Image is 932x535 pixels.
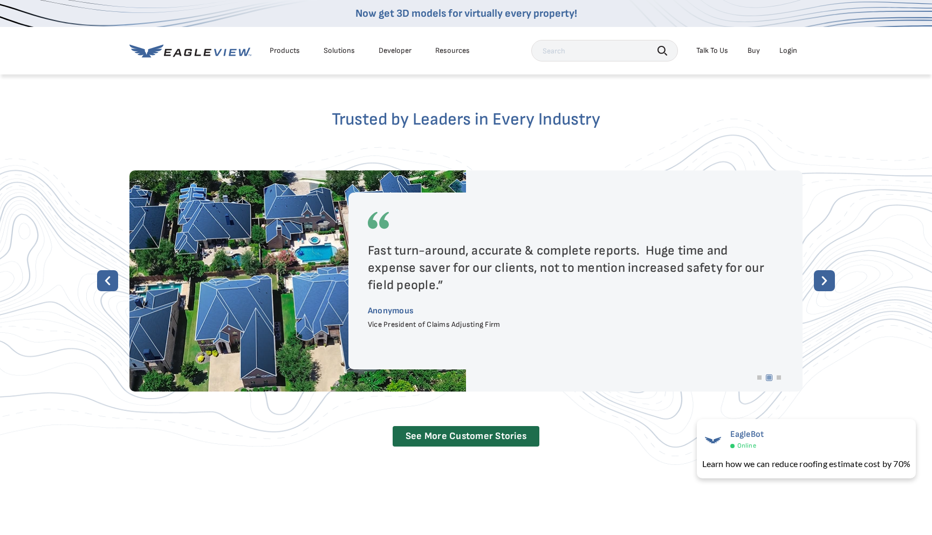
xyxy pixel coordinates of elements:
[355,7,577,20] a: Now get 3D models for virtually every property!
[531,40,678,61] input: Search
[702,429,724,451] img: EagleBot
[435,46,470,56] div: Resources
[696,46,728,56] div: Talk To Us
[368,307,767,315] div: Anonymous
[270,46,300,56] div: Products
[748,46,760,56] a: Buy
[702,457,910,470] div: Learn how we can reduce roofing estimate cost by 70%
[129,111,803,128] h2: Trusted by Leaders in Every Industry
[368,242,767,294] div: Fast turn-around, accurate & complete reports. Huge time and expense saver for our clients, not t...
[324,46,355,56] div: Solutions
[368,320,767,330] div: Vice President of Claims Adjusting Firm
[779,46,797,56] div: Login
[393,426,539,447] a: See More Customer Stories
[730,429,764,440] span: EagleBot
[737,442,756,450] span: Online
[379,46,412,56] a: Developer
